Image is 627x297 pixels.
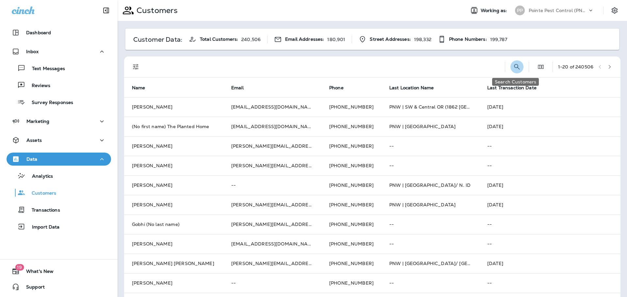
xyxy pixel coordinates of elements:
[25,100,73,106] p: Survey Responses
[223,254,321,273] td: [PERSON_NAME][EMAIL_ADDRESS][DOMAIN_NAME]
[241,37,261,42] p: 240,506
[321,156,381,175] td: [PHONE_NUMBER]
[389,163,472,168] p: --
[20,284,45,292] span: Support
[449,37,487,42] span: Phone Numbers:
[7,26,111,39] button: Dashboard
[327,37,345,42] p: 180,901
[389,85,442,91] span: Last Location Name
[487,85,537,91] span: Last Transaction Date
[231,183,313,188] p: --
[25,207,60,214] p: Transactions
[487,85,545,91] span: Last Transaction Date
[124,97,223,117] td: [PERSON_NAME]
[490,37,507,42] p: 199,787
[25,224,60,230] p: Import Data
[124,254,223,273] td: [PERSON_NAME] [PERSON_NAME]
[15,264,24,271] span: 19
[231,280,313,286] p: --
[124,136,223,156] td: [PERSON_NAME]
[223,156,321,175] td: [PERSON_NAME][EMAIL_ADDRESS][DOMAIN_NAME]
[25,190,56,197] p: Customers
[389,260,510,266] span: PNW | [GEOGRAPHIC_DATA]/ [GEOGRAPHIC_DATA]
[510,60,523,73] button: Search Customers
[389,85,434,91] span: Last Location Name
[7,265,111,278] button: 19What's New
[124,117,223,136] td: (No first name) The Planted Home
[124,215,223,234] td: Gobhi (No last name)
[124,234,223,254] td: [PERSON_NAME]
[26,49,39,54] p: Inbox
[7,220,111,233] button: Import Data
[124,273,223,293] td: [PERSON_NAME]
[487,241,613,246] p: --
[534,60,547,73] button: Edit Fields
[124,175,223,195] td: [PERSON_NAME]
[231,85,252,91] span: Email
[321,195,381,215] td: [PHONE_NUMBER]
[389,241,472,246] p: --
[231,85,244,91] span: Email
[487,280,613,286] p: --
[321,97,381,117] td: [PHONE_NUMBER]
[7,115,111,128] button: Marketing
[370,37,410,42] span: Street Addresses:
[223,136,321,156] td: [PERSON_NAME][EMAIL_ADDRESS][PERSON_NAME][DOMAIN_NAME]
[7,280,111,293] button: Support
[487,222,613,227] p: --
[321,215,381,234] td: [PHONE_NUMBER]
[492,78,539,86] div: Search Customers
[132,85,145,91] span: Name
[7,61,111,75] button: Text Messages
[20,269,54,276] span: What's New
[389,222,472,227] p: --
[479,195,620,215] td: [DATE]
[321,234,381,254] td: [PHONE_NUMBER]
[321,117,381,136] td: [PHONE_NUMBER]
[329,85,352,91] span: Phone
[7,169,111,183] button: Analytics
[25,66,65,72] p: Text Messages
[7,95,111,109] button: Survey Responses
[200,37,238,42] span: Total Customers:
[223,215,321,234] td: [PERSON_NAME][EMAIL_ADDRESS][DOMAIN_NAME]
[321,136,381,156] td: [PHONE_NUMBER]
[479,97,620,117] td: [DATE]
[7,134,111,147] button: Assets
[389,202,456,208] span: PNW | [GEOGRAPHIC_DATA]
[414,37,431,42] p: 198,332
[7,203,111,216] button: Transactions
[129,60,142,73] button: Filters
[487,143,613,149] p: --
[7,45,111,58] button: Inbox
[529,8,587,13] p: Pointe Pest Control (PNW)
[285,37,324,42] span: Email Addresses:
[389,182,471,188] span: PNW | [GEOGRAPHIC_DATA]/ N. ID
[134,6,178,15] p: Customers
[25,173,53,180] p: Analytics
[25,83,50,89] p: Reviews
[223,195,321,215] td: [PERSON_NAME][EMAIL_ADDRESS][DOMAIN_NAME]
[321,273,381,293] td: [PHONE_NUMBER]
[609,5,620,16] button: Settings
[26,30,51,35] p: Dashboard
[7,78,111,92] button: Reviews
[389,124,456,129] span: PNW | [GEOGRAPHIC_DATA]
[7,186,111,200] button: Customers
[481,8,508,13] span: Working as:
[26,119,49,124] p: Marketing
[223,234,321,254] td: [EMAIL_ADDRESS][DOMAIN_NAME]
[132,85,154,91] span: Name
[558,64,593,69] div: 1 - 20 of 240506
[124,156,223,175] td: [PERSON_NAME]
[515,6,525,15] div: PP
[223,97,321,117] td: [EMAIL_ADDRESS][DOMAIN_NAME]
[26,138,42,143] p: Assets
[7,153,111,166] button: Data
[133,37,182,42] p: Customer Data:
[479,117,620,136] td: [DATE]
[389,104,519,110] span: PNW | SW & Central OR (1862 [GEOGRAPHIC_DATA] SE)
[479,254,620,273] td: [DATE]
[26,156,38,162] p: Data
[329,85,344,91] span: Phone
